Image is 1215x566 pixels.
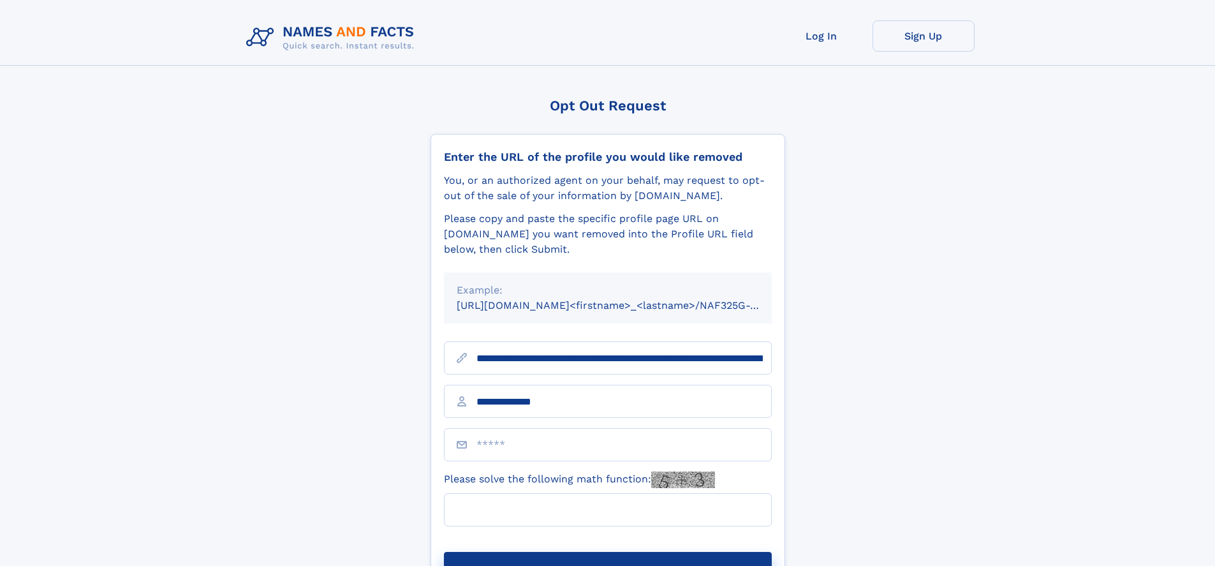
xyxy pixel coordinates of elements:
div: Opt Out Request [431,98,785,114]
div: Example: [457,283,759,298]
div: Enter the URL of the profile you would like removed [444,150,772,164]
img: Logo Names and Facts [241,20,425,55]
small: [URL][DOMAIN_NAME]<firstname>_<lastname>/NAF325G-xxxxxxxx [457,299,796,311]
label: Please solve the following math function: [444,472,715,488]
div: Please copy and paste the specific profile page URL on [DOMAIN_NAME] you want removed into the Pr... [444,211,772,257]
a: Sign Up [873,20,975,52]
a: Log In [770,20,873,52]
div: You, or an authorized agent on your behalf, may request to opt-out of the sale of your informatio... [444,173,772,204]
